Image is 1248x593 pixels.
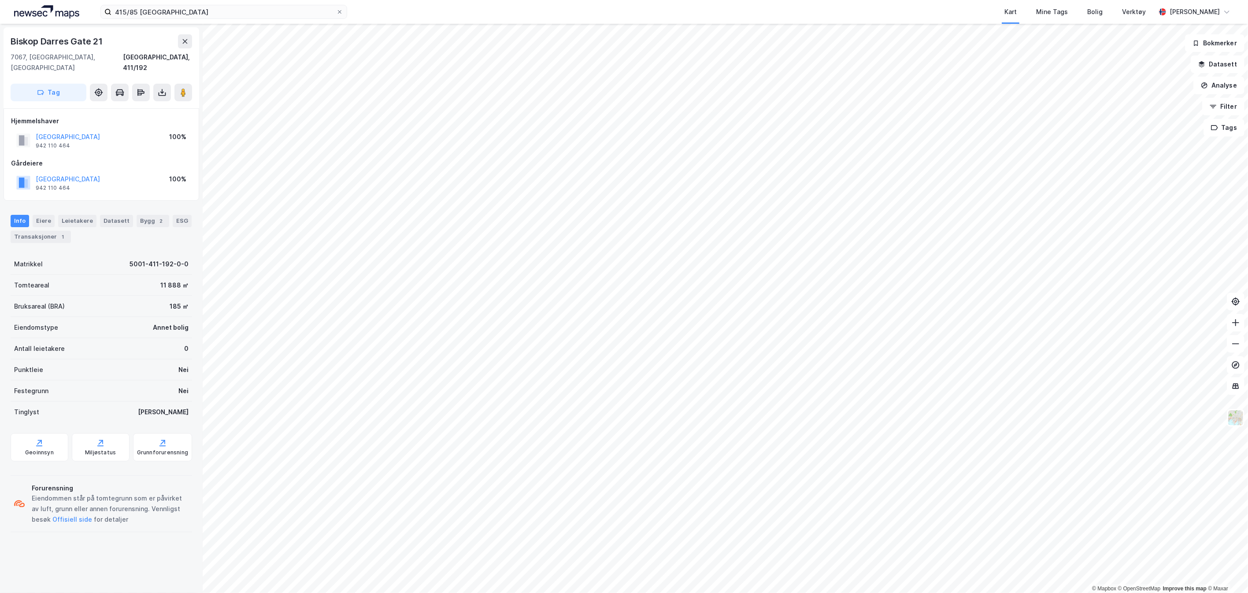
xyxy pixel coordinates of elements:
div: 942 110 464 [36,142,70,149]
a: Improve this map [1163,586,1207,592]
div: Eiendomstype [14,322,58,333]
div: Nei [178,386,189,396]
div: Tinglyst [14,407,39,417]
div: Kontrollprogram for chat [1204,551,1248,593]
img: logo.a4113a55bc3d86da70a041830d287a7e.svg [14,5,79,18]
div: Biskop Darres Gate 21 [11,34,104,48]
div: [PERSON_NAME] [138,407,189,417]
div: 5001-411-192-0-0 [130,259,189,269]
div: Kart [1004,7,1017,17]
div: 0 [184,343,189,354]
div: [GEOGRAPHIC_DATA], 411/192 [123,52,192,73]
div: Grunnforurensning [137,449,188,456]
button: Tag [11,84,86,101]
div: Datasett [100,215,133,227]
div: 1 [59,232,67,241]
button: Bokmerker [1185,34,1244,52]
a: Mapbox [1092,586,1116,592]
div: Festegrunn [14,386,48,396]
div: Bruksareal (BRA) [14,301,65,312]
div: 7067, [GEOGRAPHIC_DATA], [GEOGRAPHIC_DATA] [11,52,123,73]
iframe: Chat Widget [1204,551,1248,593]
div: Forurensning [32,483,189,494]
div: Eiere [33,215,55,227]
div: Punktleie [14,365,43,375]
button: Analyse [1193,77,1244,94]
button: Tags [1204,119,1244,136]
div: Gårdeiere [11,158,192,169]
div: Mine Tags [1036,7,1068,17]
a: OpenStreetMap [1118,586,1161,592]
div: Bygg [137,215,169,227]
div: 11 888 ㎡ [160,280,189,291]
div: 100% [169,174,186,184]
div: 2 [157,217,166,225]
div: Tomteareal [14,280,49,291]
div: Bolig [1087,7,1103,17]
div: Matrikkel [14,259,43,269]
button: Filter [1202,98,1244,115]
img: Z [1227,409,1244,426]
div: Leietakere [58,215,96,227]
div: Hjemmelshaver [11,116,192,126]
div: 100% [169,132,186,142]
div: Verktøy [1122,7,1146,17]
div: ESG [173,215,192,227]
div: Nei [178,365,189,375]
div: [PERSON_NAME] [1170,7,1220,17]
div: 185 ㎡ [170,301,189,312]
div: Eiendommen står på tomtegrunn som er påvirket av luft, grunn eller annen forurensning. Vennligst ... [32,493,189,525]
div: 942 110 464 [36,184,70,192]
input: Søk på adresse, matrikkel, gårdeiere, leietakere eller personer [111,5,336,18]
div: Info [11,215,29,227]
div: Antall leietakere [14,343,65,354]
div: Transaksjoner [11,231,71,243]
div: Geoinnsyn [25,449,54,456]
div: Miljøstatus [85,449,116,456]
button: Datasett [1191,55,1244,73]
div: Annet bolig [153,322,189,333]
